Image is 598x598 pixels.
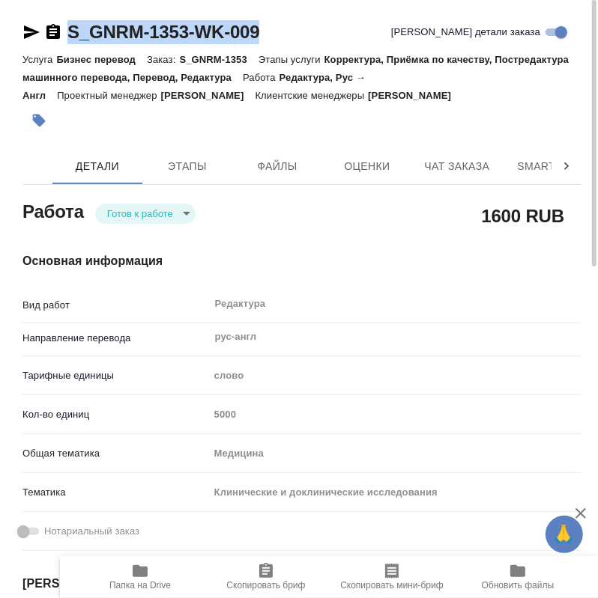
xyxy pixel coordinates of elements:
input: Пустое поле [209,403,582,425]
span: Чат заказа [421,157,493,176]
p: Услуга [22,54,56,65]
p: Работа [243,72,280,83]
span: Этапы [151,157,223,176]
p: Тарифные единицы [22,368,209,383]
span: SmartCat [511,157,583,176]
p: Кол-во единиц [22,407,209,422]
p: Тематика [22,485,209,500]
span: [PERSON_NAME] детали заказа [391,25,540,40]
p: Этапы услуги [259,54,324,65]
button: Скопировать ссылку для ЯМессенджера [22,23,40,41]
button: Скопировать бриф [203,556,329,598]
h2: 1600 RUB [482,203,564,228]
p: Вид работ [22,298,209,313]
p: [PERSON_NAME] [368,90,462,101]
div: слово [209,363,582,388]
h4: Основная информация [22,252,582,270]
button: Скопировать ссылку [44,23,62,41]
div: Готов к работе [95,204,196,224]
p: Бизнес перевод [56,54,147,65]
p: Проектный менеджер [57,90,160,101]
p: Общая тематика [22,446,209,461]
button: Готов к работе [103,207,178,220]
a: S_GNRM-1353-WK-009 [67,22,259,42]
span: Оценки [331,157,403,176]
button: Обновить файлы [455,556,581,598]
p: [PERSON_NAME] [161,90,256,101]
span: Детали [61,157,133,176]
span: 🙏 [552,519,577,550]
div: Медицина [209,441,582,466]
button: Добавить тэг [22,104,55,137]
h4: [PERSON_NAME] [22,575,582,593]
h2: Работа [22,197,84,224]
span: Скопировать мини-бриф [340,580,443,591]
span: Обновить файлы [482,580,555,591]
span: Файлы [241,157,313,176]
span: Папка на Drive [109,580,171,591]
div: Клинические и доклинические исследования [209,480,582,505]
span: Скопировать бриф [226,580,305,591]
button: 🙏 [546,516,583,553]
p: S_GNRM-1353 [179,54,258,65]
span: Нотариальный заказ [44,524,139,539]
p: Направление перевода [22,331,209,346]
p: Клиентские менеджеры [256,90,369,101]
button: Скопировать мини-бриф [329,556,455,598]
button: Папка на Drive [77,556,203,598]
p: Заказ: [147,54,179,65]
